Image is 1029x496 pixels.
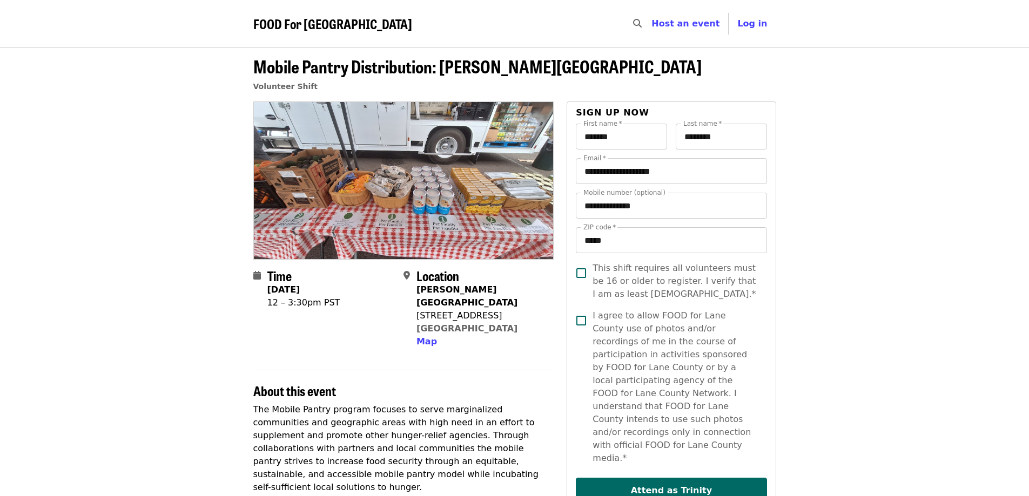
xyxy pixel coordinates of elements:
label: ZIP code [583,224,616,230]
span: Log in [737,18,767,29]
input: First name [576,124,667,150]
label: First name [583,120,622,127]
a: FOOD For [GEOGRAPHIC_DATA] [253,16,412,32]
label: Email [583,155,606,161]
a: Host an event [651,18,719,29]
label: Last name [683,120,722,127]
input: Mobile number (optional) [576,193,766,219]
div: 12 – 3:30pm PST [267,296,340,309]
img: Mobile Pantry Distribution: Sheldon Community Center organized by FOOD For Lane County [254,102,554,259]
strong: [DATE] [267,284,300,295]
input: Last name [676,124,767,150]
input: ZIP code [576,227,766,253]
button: Log in [729,13,776,35]
i: map-marker-alt icon [403,270,410,281]
a: [GEOGRAPHIC_DATA] [416,323,517,334]
label: Mobile number (optional) [583,189,665,196]
p: The Mobile Pantry program focuses to serve marginalized communities and geographic areas with hig... [253,403,554,494]
span: FOOD For [GEOGRAPHIC_DATA] [253,14,412,33]
i: search icon [633,18,642,29]
span: Mobile Pantry Distribution: [PERSON_NAME][GEOGRAPHIC_DATA] [253,53,702,79]
span: Sign up now [576,107,649,118]
i: calendar icon [253,270,261,281]
div: [STREET_ADDRESS] [416,309,545,322]
input: Search [648,11,657,37]
strong: [PERSON_NAME][GEOGRAPHIC_DATA] [416,284,517,308]
span: Map [416,336,437,346]
span: About this event [253,381,336,400]
span: Location [416,266,459,285]
input: Email [576,158,766,184]
span: This shift requires all volunteers must be 16 or older to register. I verify that I am as least [... [593,262,758,301]
span: Time [267,266,292,285]
button: Map [416,335,437,348]
a: Volunteer Shift [253,82,318,91]
span: I agree to allow FOOD for Lane County use of photos and/or recordings of me in the course of part... [593,309,758,465]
